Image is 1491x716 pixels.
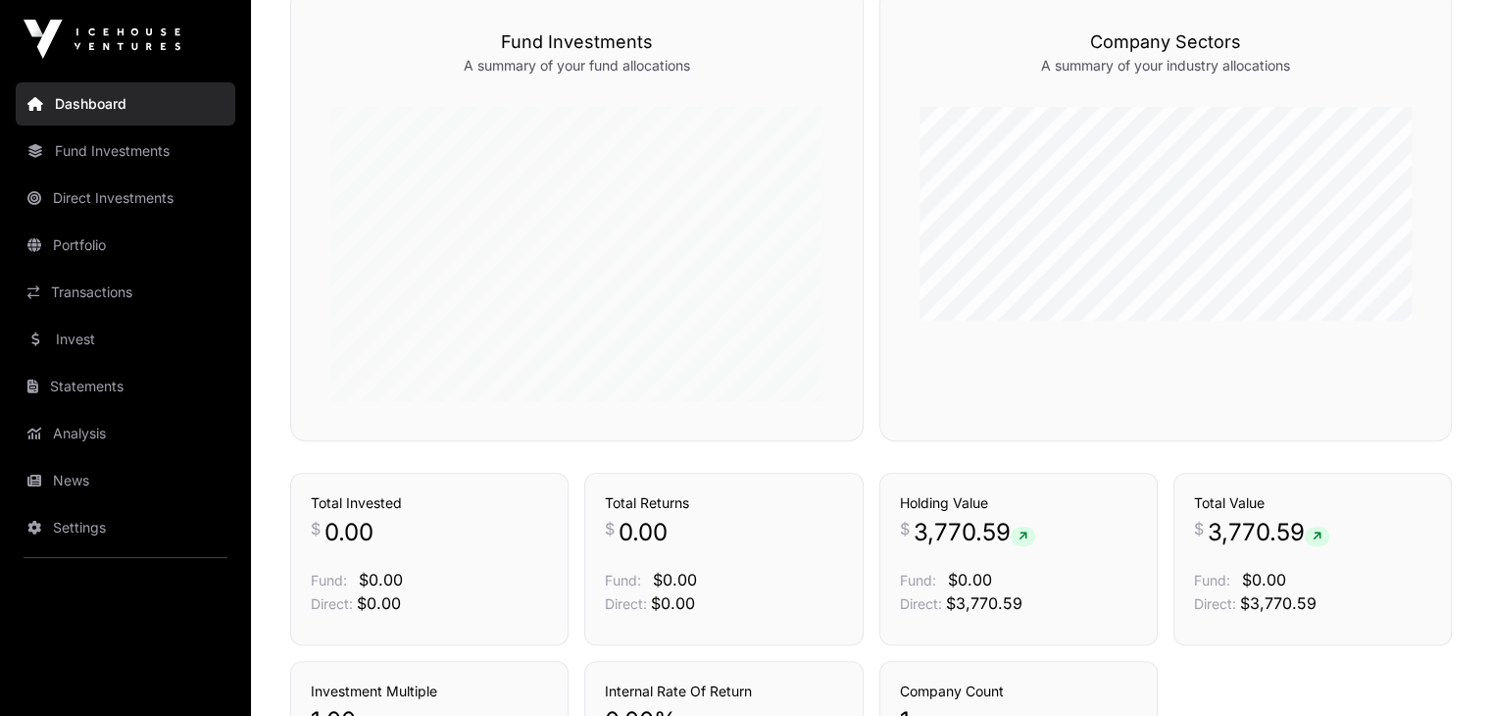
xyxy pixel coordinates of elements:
[311,682,548,701] h3: Investment Multiple
[1194,493,1431,513] h3: Total Value
[605,595,647,612] span: Direct:
[16,82,235,126] a: Dashboard
[16,365,235,408] a: Statements
[619,517,668,548] span: 0.00
[357,593,401,613] span: $0.00
[946,593,1022,613] span: $3,770.59
[16,224,235,267] a: Portfolio
[324,517,373,548] span: 0.00
[914,517,1035,548] span: 3,770.59
[16,412,235,455] a: Analysis
[605,682,842,701] h3: Internal Rate Of Return
[605,517,615,540] span: $
[651,593,695,613] span: $0.00
[16,459,235,502] a: News
[16,129,235,173] a: Fund Investments
[1194,517,1204,540] span: $
[330,56,823,76] p: A summary of your fund allocations
[900,595,942,612] span: Direct:
[1240,593,1317,613] span: $3,770.59
[311,572,347,588] span: Fund:
[1194,595,1236,612] span: Direct:
[311,517,321,540] span: $
[1242,570,1286,589] span: $0.00
[330,28,823,56] h3: Fund Investments
[653,570,697,589] span: $0.00
[948,570,992,589] span: $0.00
[605,572,641,588] span: Fund:
[900,493,1137,513] h3: Holding Value
[16,177,235,220] a: Direct Investments
[900,517,910,540] span: $
[16,506,235,549] a: Settings
[311,595,353,612] span: Direct:
[919,56,1413,76] p: A summary of your industry allocations
[1194,572,1230,588] span: Fund:
[24,20,180,59] img: Icehouse Ventures Logo
[359,570,403,589] span: $0.00
[919,28,1413,56] h3: Company Sectors
[16,271,235,314] a: Transactions
[605,493,842,513] h3: Total Returns
[900,572,936,588] span: Fund:
[1208,517,1329,548] span: 3,770.59
[900,682,1137,701] h3: Company Count
[16,318,235,361] a: Invest
[1393,622,1491,716] iframe: Chat Widget
[311,493,548,513] h3: Total Invested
